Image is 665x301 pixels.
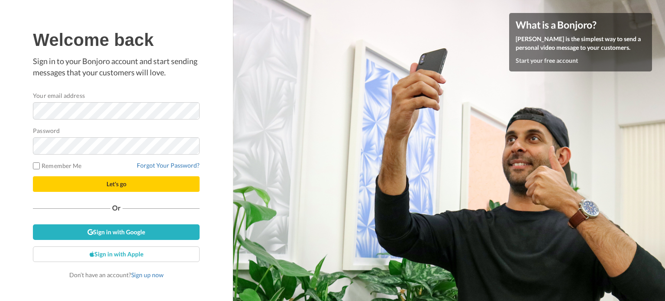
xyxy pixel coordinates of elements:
[33,224,200,240] a: Sign in with Google
[33,30,200,49] h1: Welcome back
[33,162,40,169] input: Remember Me
[107,180,126,188] span: Let's go
[110,205,123,211] span: Or
[69,271,164,278] span: Don’t have an account?
[516,35,646,52] p: [PERSON_NAME] is the simplest way to send a personal video message to your customers.
[516,57,578,64] a: Start your free account
[33,56,200,78] p: Sign in to your Bonjoro account and start sending messages that your customers will love.
[137,162,200,169] a: Forgot Your Password?
[33,176,200,192] button: Let's go
[131,271,164,278] a: Sign up now
[33,246,200,262] a: Sign in with Apple
[33,161,81,170] label: Remember Me
[33,91,84,100] label: Your email address
[33,126,60,135] label: Password
[516,19,646,30] h4: What is a Bonjoro?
